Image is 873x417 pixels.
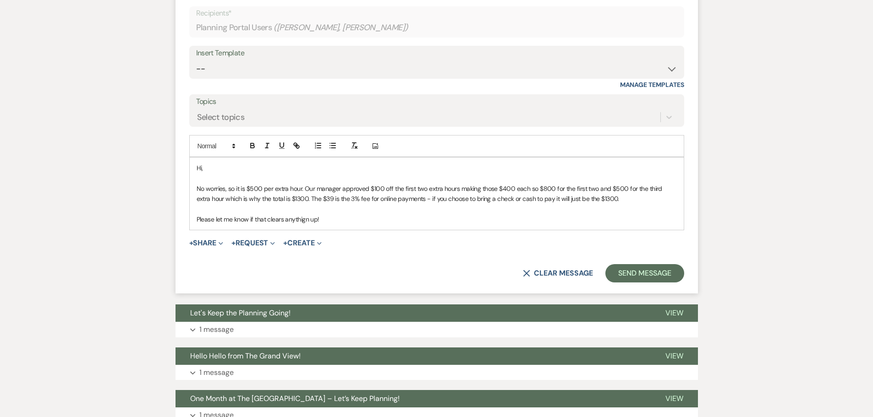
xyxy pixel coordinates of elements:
button: Hello Hello from The Grand View! [176,347,651,365]
button: Create [283,239,321,247]
span: Hello Hello from The Grand View! [190,351,301,361]
p: Hi, [197,163,677,173]
button: One Month at The [GEOGRAPHIC_DATA] – Let’s Keep Planning! [176,390,651,407]
button: 1 message [176,365,698,380]
span: + [283,239,287,247]
span: + [231,239,236,247]
span: Let's Keep the Planning Going! [190,308,291,318]
span: View [665,308,683,318]
span: + [189,239,193,247]
span: ( [PERSON_NAME], [PERSON_NAME] ) [274,22,408,34]
label: Topics [196,95,677,108]
button: Request [231,239,275,247]
p: No worries, so it is $500 per extra hour. Our manager approved $100 off the first two extra hours... [197,184,677,204]
button: 1 message [176,322,698,337]
p: Recipients* [196,7,677,19]
button: Clear message [523,270,593,277]
button: Send Message [605,264,684,282]
div: Insert Template [196,47,677,60]
span: One Month at The [GEOGRAPHIC_DATA] – Let’s Keep Planning! [190,394,400,403]
button: View [651,347,698,365]
div: Select topics [197,111,245,123]
button: View [651,390,698,407]
span: View [665,394,683,403]
button: Share [189,239,224,247]
button: Let's Keep the Planning Going! [176,304,651,322]
p: Please let me know if that clears anythign up! [197,214,677,224]
p: 1 message [199,324,234,336]
p: 1 message [199,367,234,379]
button: View [651,304,698,322]
span: View [665,351,683,361]
div: Planning Portal Users [196,19,677,37]
a: Manage Templates [620,81,684,89]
